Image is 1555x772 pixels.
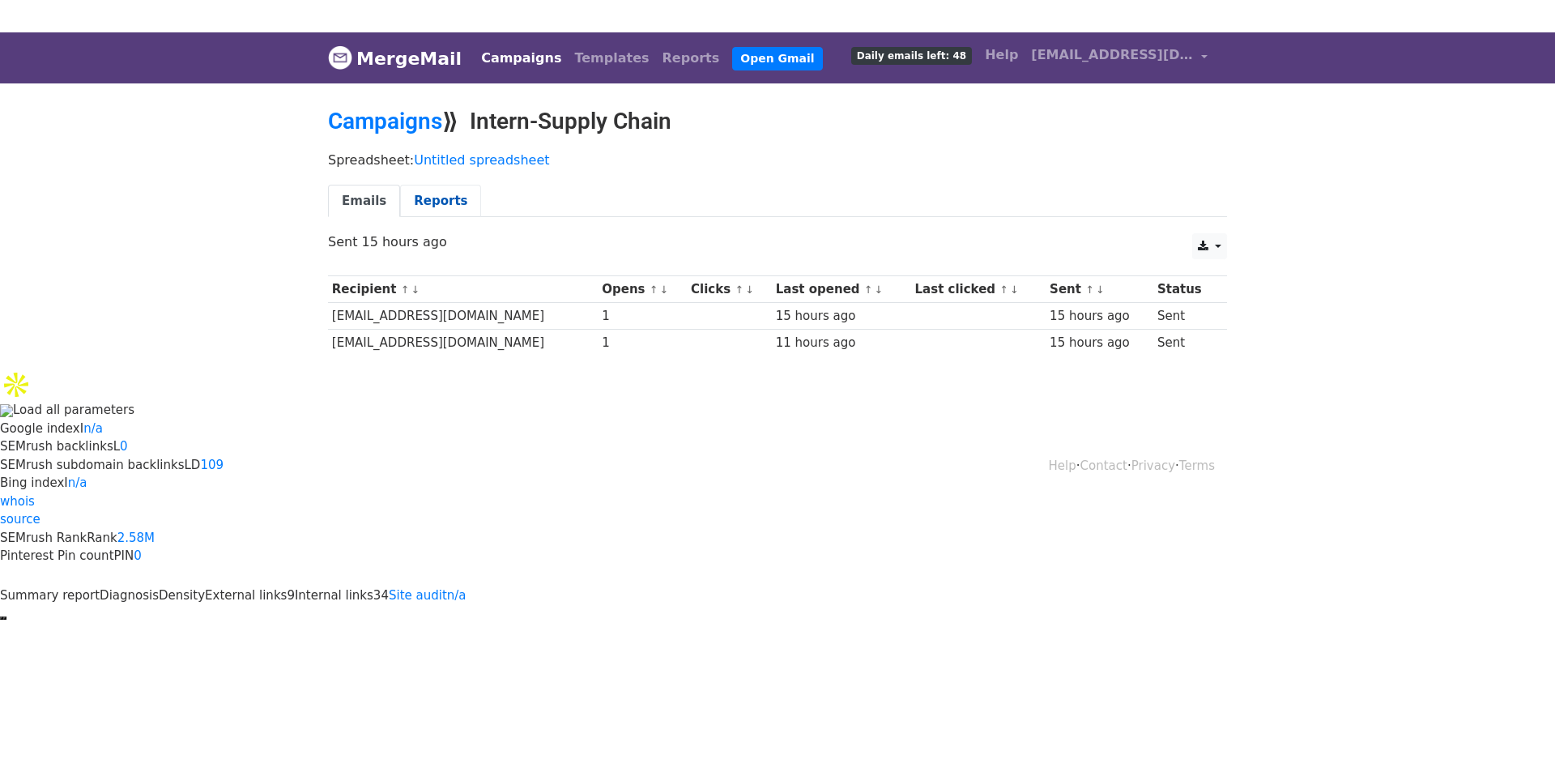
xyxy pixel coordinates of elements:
[328,276,598,303] th: Recipient
[776,307,907,326] div: 15 hours ago
[205,588,287,603] span: External links
[3,616,6,620] button: Configure panel
[113,439,120,454] span: L
[875,284,884,296] a: ↓
[159,588,205,603] span: Density
[287,588,295,603] span: 9
[328,233,1227,250] p: Sent 15 hours ago
[598,276,687,303] th: Opens
[328,45,352,70] img: MergeMail logo
[776,334,907,352] div: 11 hours ago
[328,151,1227,168] p: Spreadsheet:
[568,42,655,75] a: Templates
[650,284,658,296] a: ↑
[389,588,447,603] span: Site audit
[328,41,462,75] a: MergeMail
[999,284,1008,296] a: ↑
[1050,334,1149,352] div: 15 hours ago
[411,284,420,296] a: ↓
[400,185,481,218] a: Reports
[745,284,754,296] a: ↓
[68,476,87,490] a: n/a
[184,458,200,472] span: LD
[602,334,683,352] div: 1
[602,307,683,326] div: 1
[114,548,134,563] span: PIN
[1031,45,1193,65] span: [EMAIL_ADDRESS][DOMAIN_NAME]
[328,108,1227,135] h2: ⟫ Intern-Supply Chain
[1010,284,1019,296] a: ↓
[328,303,598,330] td: [EMAIL_ADDRESS][DOMAIN_NAME]
[656,42,726,75] a: Reports
[660,284,669,296] a: ↓
[978,39,1025,71] a: Help
[447,588,466,603] span: n/a
[120,439,128,454] a: 0
[134,548,142,563] a: 0
[83,421,103,436] a: n/a
[845,39,978,71] a: Daily emails left: 48
[1085,284,1094,296] a: ↑
[80,421,83,436] span: I
[1153,303,1217,330] td: Sent
[735,284,743,296] a: ↑
[1046,276,1153,303] th: Sent
[373,588,389,603] span: 34
[1474,694,1555,772] iframe: Chat Widget
[475,42,568,75] a: Campaigns
[87,531,117,545] span: Rank
[1153,276,1217,303] th: Status
[64,476,67,490] span: I
[328,108,442,134] a: Campaigns
[911,276,1046,303] th: Last clicked
[401,284,410,296] a: ↑
[1025,39,1214,77] a: [EMAIL_ADDRESS][DOMAIN_NAME]
[1050,307,1149,326] div: 15 hours ago
[295,588,373,603] span: Internal links
[1153,330,1217,356] td: Sent
[732,47,822,70] a: Open Gmail
[687,276,772,303] th: Clicks
[772,276,911,303] th: Last opened
[389,588,466,603] a: Site auditn/a
[328,330,598,356] td: [EMAIL_ADDRESS][DOMAIN_NAME]
[328,185,400,218] a: Emails
[117,531,155,545] a: 2.58M
[200,458,224,472] a: 109
[851,47,972,65] span: Daily emails left: 48
[1096,284,1105,296] a: ↓
[13,403,134,417] span: Load all parameters
[100,588,159,603] span: Diagnosis
[864,284,873,296] a: ↑
[414,152,549,168] a: Untitled spreadsheet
